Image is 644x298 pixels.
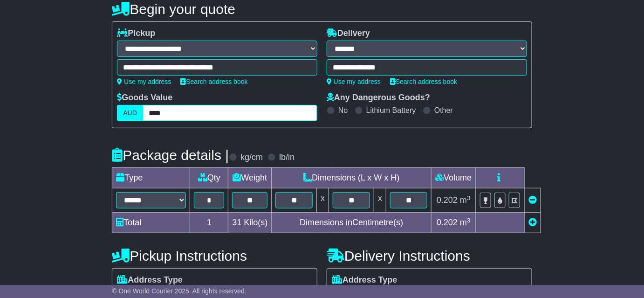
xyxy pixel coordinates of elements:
h4: Pickup Instructions [112,248,317,263]
a: Use my address [327,78,381,85]
td: x [374,188,386,213]
td: Volume [432,168,476,188]
label: Pickup [117,28,155,39]
label: Goods Value [117,93,172,103]
label: lb/in [279,152,295,163]
td: x [317,188,329,213]
label: Lithium Battery [366,106,416,115]
span: m [460,218,471,227]
td: Total [112,213,190,233]
td: Dimensions (L x W x H) [272,168,432,188]
span: m [460,195,471,205]
td: Kilo(s) [228,213,272,233]
h4: Begin your quote [112,1,532,17]
label: kg/cm [240,152,263,163]
td: 1 [190,213,228,233]
label: No [338,106,348,115]
label: Any Dangerous Goods? [327,93,430,103]
label: Address Type [117,275,183,285]
h4: Delivery Instructions [327,248,532,263]
h4: Package details | [112,147,229,163]
a: Use my address [117,78,171,85]
a: Remove this item [528,195,537,205]
span: 0.202 [437,195,458,205]
label: Other [434,106,453,115]
a: Add new item [528,218,537,227]
td: Qty [190,168,228,188]
a: Search address book [180,78,247,85]
label: Delivery [327,28,370,39]
span: 0.202 [437,218,458,227]
sup: 3 [467,217,471,224]
span: © One World Courier 2025. All rights reserved. [112,287,247,295]
span: 31 [232,218,241,227]
a: Search address book [390,78,457,85]
label: AUD [117,105,143,121]
td: Type [112,168,190,188]
td: Weight [228,168,272,188]
td: Dimensions in Centimetre(s) [272,213,432,233]
sup: 3 [467,194,471,201]
label: Address Type [332,275,397,285]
